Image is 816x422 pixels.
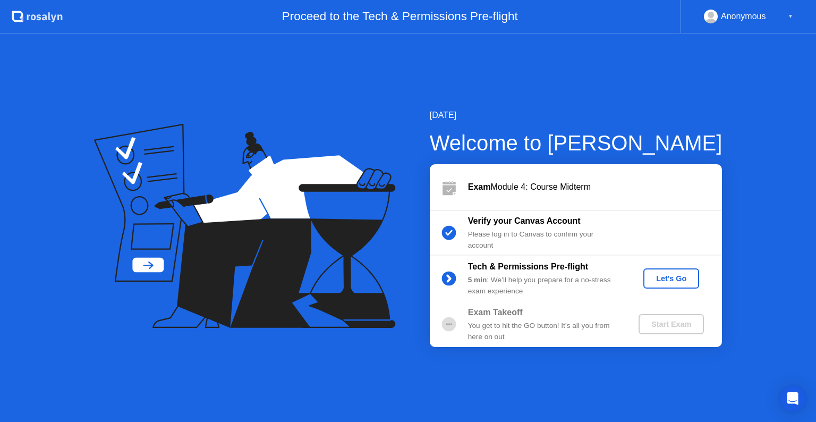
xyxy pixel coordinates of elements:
[788,10,793,23] div: ▼
[468,308,523,317] b: Exam Takeoff
[468,262,588,271] b: Tech & Permissions Pre-flight
[721,10,766,23] div: Anonymous
[430,109,722,122] div: [DATE]
[468,320,621,342] div: You get to hit the GO button! It’s all you from here on out
[780,386,805,411] div: Open Intercom Messenger
[468,216,581,225] b: Verify your Canvas Account
[468,182,491,191] b: Exam
[468,276,487,284] b: 5 min
[648,274,695,283] div: Let's Go
[639,314,704,334] button: Start Exam
[643,320,700,328] div: Start Exam
[643,268,699,289] button: Let's Go
[468,229,621,251] div: Please log in to Canvas to confirm your account
[468,275,621,297] div: : We’ll help you prepare for a no-stress exam experience
[430,127,722,159] div: Welcome to [PERSON_NAME]
[468,181,722,193] div: Module 4: Course Midterm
